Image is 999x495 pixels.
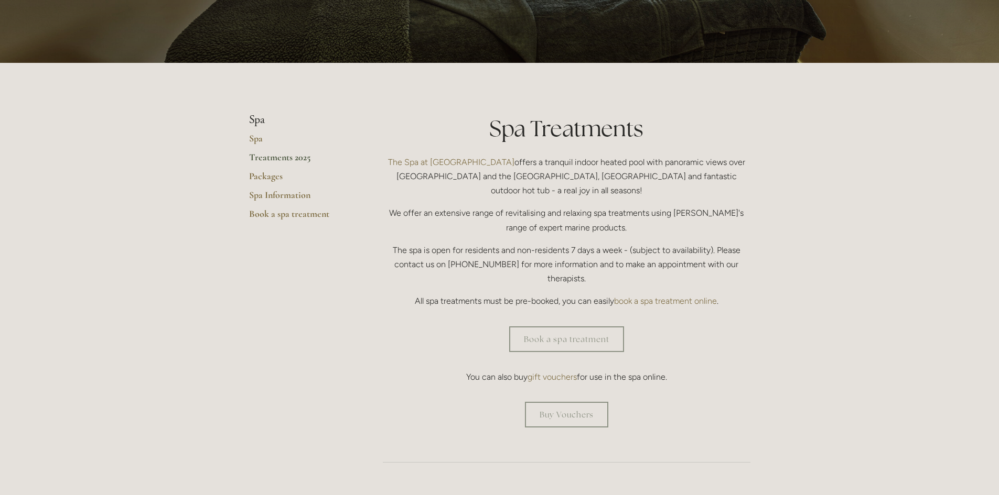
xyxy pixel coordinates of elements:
[249,189,349,208] a: Spa Information
[249,113,349,127] li: Spa
[383,113,750,144] h1: Spa Treatments
[388,157,514,167] a: The Spa at [GEOGRAPHIC_DATA]
[383,206,750,234] p: We offer an extensive range of revitalising and relaxing spa treatments using [PERSON_NAME]'s ran...
[249,170,349,189] a: Packages
[249,151,349,170] a: Treatments 2025
[249,133,349,151] a: Spa
[383,370,750,384] p: You can also buy for use in the spa online.
[383,294,750,308] p: All spa treatments must be pre-booked, you can easily .
[528,372,577,382] a: gift vouchers
[614,296,717,306] a: book a spa treatment online
[509,326,624,352] a: Book a spa treatment
[249,208,349,227] a: Book a spa treatment
[383,243,750,286] p: The spa is open for residents and non-residents 7 days a week - (subject to availability). Please...
[383,155,750,198] p: offers a tranquil indoor heated pool with panoramic views over [GEOGRAPHIC_DATA] and the [GEOGRAP...
[525,402,608,427] a: Buy Vouchers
